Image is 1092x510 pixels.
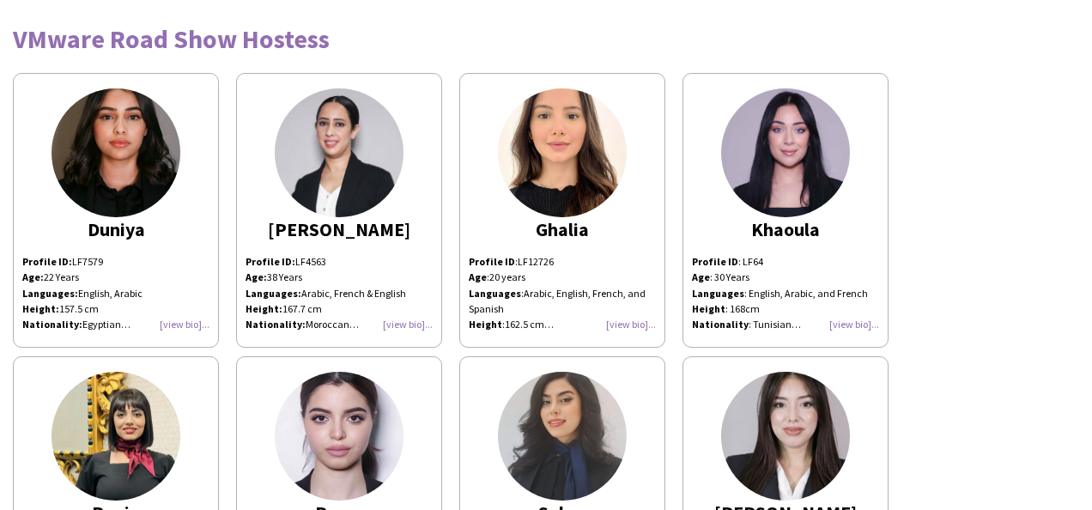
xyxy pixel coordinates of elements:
b: Languages [469,287,521,300]
span: : 168cm [725,302,760,315]
b: Age [692,270,710,283]
img: thumb-6539151ec83e9.jpeg [275,372,403,501]
strong: Languages: [22,287,78,300]
strong: Profile ID: [246,255,295,268]
img: thumb-e9c35c81-a0c4-4ec5-8819-afbcb2c9e78d.jpg [498,88,627,217]
p: 38 Years Arabic, French & English 167.7 cm Moroccan [246,270,433,332]
span: : [469,318,505,331]
b: Languages [692,287,744,300]
strong: Nationality: [22,318,82,331]
div: : LF64 [692,254,879,270]
div: : Tunisian [692,317,879,332]
div: 20 years [469,270,656,285]
img: thumb-67f3d0f74a7e2.jpeg [721,372,850,501]
img: thumb-165706020562c4bb6dbe3f8.jpg [721,88,850,217]
p: LF7579 [22,254,209,270]
p: LF4563 [246,254,433,270]
strong: Languages: [246,287,301,300]
div: LF12726 [469,254,656,332]
div: [PERSON_NAME] [246,222,433,237]
strong: Height: [246,302,282,315]
strong: Age: [22,270,44,283]
b: Profile ID [469,255,515,268]
span: : [469,270,489,283]
img: thumb-51be7da0-5ecc-4f4a-9ae7-2329fc07b1ed.png [498,372,627,501]
b: Nationality [692,318,749,331]
div: VMware Road Show Hostess [13,26,1079,52]
strong: Nationality: [246,318,306,331]
div: 162.5 cm [469,317,656,332]
span: : [469,287,524,300]
div: Ghalia [469,222,656,237]
strong: Age: [246,270,267,283]
b: Age [469,270,487,283]
div: Duniya [22,222,209,237]
div: Arabic, English, French, and Spanish [469,286,656,317]
b: Height [692,302,725,315]
img: thumb-ae90b02f-0bb0-4213-b908-a8d1efd67100.jpg [52,372,180,501]
span: : English, Arabic, and French [744,287,868,300]
strong: Profile ID: [22,255,72,268]
img: thumb-3f5721cb-bd9a-49c1-bd8d-44c4a3b8636f.jpg [52,88,180,217]
img: thumb-9b6fd660-ba35-4b88-a194-5e7aedc5b98e.png [275,88,403,217]
strong: Height: [22,302,59,315]
span: : [469,255,518,268]
div: : 30 Years [692,270,879,285]
b: Height [469,318,502,331]
b: Profile ID [692,255,738,268]
div: Khaoula [692,222,879,237]
p: 22 Years English, Arabic 157.5 cm Egyptian [22,270,209,332]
